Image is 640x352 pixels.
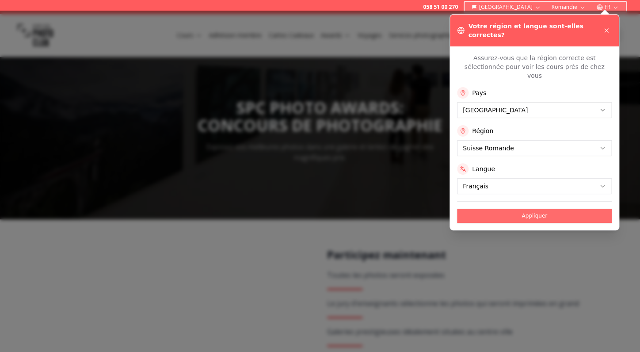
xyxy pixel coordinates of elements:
button: FR [593,2,622,12]
label: Langue [472,165,495,173]
button: Romandie [548,2,589,12]
button: Appliquer [457,209,612,223]
p: Assurez-vous que la région correcte est sélectionnée pour voir les cours près de chez vous [457,54,612,80]
label: Région [472,126,493,135]
h3: Votre région et langue sont-elles correctes? [468,22,601,39]
label: Pays [472,88,486,97]
a: 058 51 00 270 [423,4,457,11]
button: [GEOGRAPHIC_DATA] [468,2,545,12]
